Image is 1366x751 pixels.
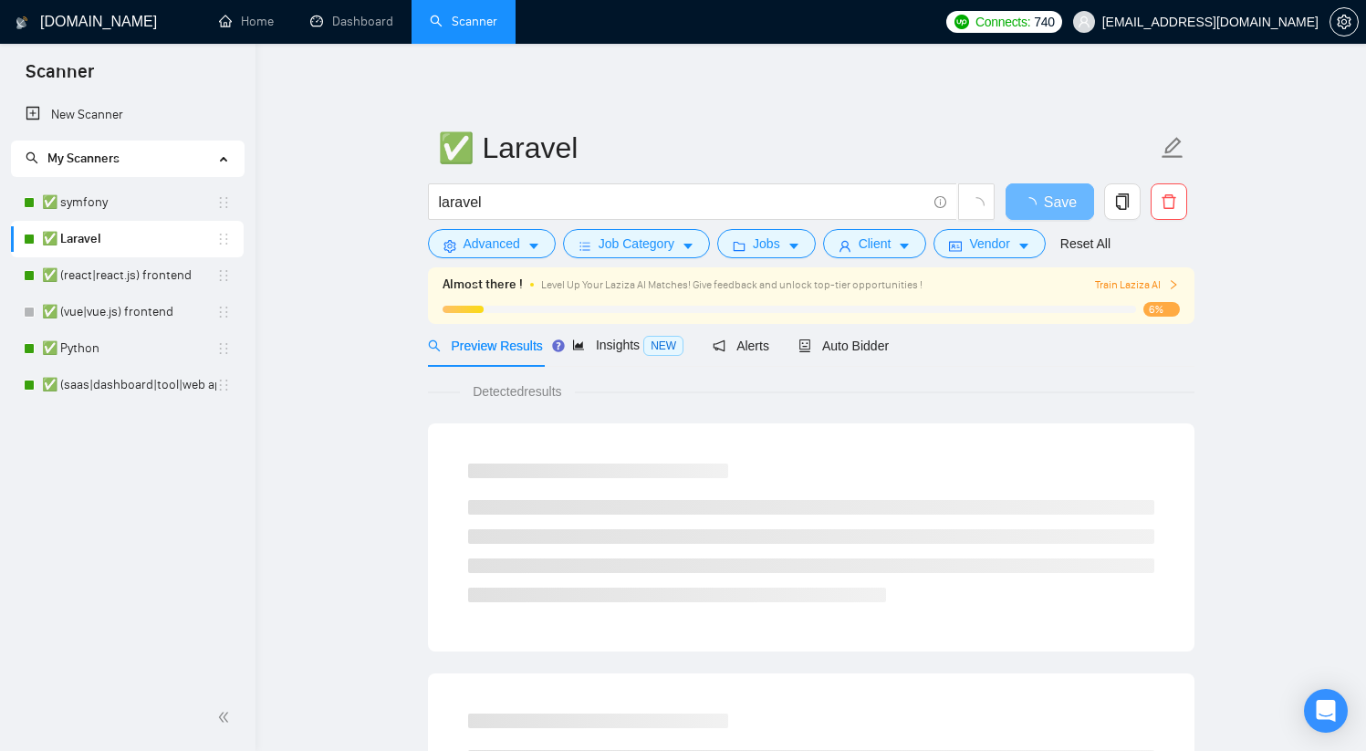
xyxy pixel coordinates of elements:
span: user [1078,16,1090,28]
li: ✅ (saas|dashboard|tool|web app|platform) ai developer [11,367,244,403]
span: Auto Bidder [798,339,889,353]
li: ✅ Python [11,330,244,367]
span: Level Up Your Laziza AI Matches! Give feedback and unlock top-tier opportunities ! [541,278,923,291]
span: user [839,239,851,253]
button: delete [1151,183,1187,220]
button: Train Laziza AI [1095,276,1179,294]
span: caret-down [898,239,911,253]
span: Connects: [975,12,1030,32]
span: search [428,339,441,352]
span: holder [216,305,231,319]
span: loading [1022,197,1044,212]
button: folderJobscaret-down [717,229,816,258]
span: NEW [643,336,683,356]
span: delete [1152,193,1186,210]
span: holder [216,232,231,246]
span: robot [798,339,811,352]
span: 6% [1143,302,1180,317]
span: bars [579,239,591,253]
button: settingAdvancedcaret-down [428,229,556,258]
span: notification [713,339,725,352]
div: Open Intercom Messenger [1304,689,1348,733]
a: ✅ Python [42,330,216,367]
span: My Scanners [26,151,120,166]
span: setting [1330,15,1358,29]
button: userClientcaret-down [823,229,927,258]
span: Client [859,234,892,254]
span: caret-down [787,239,800,253]
button: Save [1006,183,1094,220]
span: holder [216,268,231,283]
button: copy [1104,183,1141,220]
input: Search Freelance Jobs... [439,191,926,214]
a: homeHome [219,14,274,29]
a: New Scanner [26,97,229,133]
div: Tooltip anchor [550,338,567,354]
input: Scanner name... [438,125,1157,171]
span: My Scanners [47,151,120,166]
img: logo [16,8,28,37]
a: setting [1330,15,1359,29]
span: Almost there ! [443,275,523,295]
span: caret-down [682,239,694,253]
a: ✅ (react|react.js) frontend [42,257,216,294]
a: Reset All [1060,234,1111,254]
span: setting [443,239,456,253]
a: ✅ Laravel [42,221,216,257]
button: setting [1330,7,1359,37]
li: ✅ (react|react.js) frontend [11,257,244,294]
span: copy [1105,193,1140,210]
a: dashboardDashboard [310,14,393,29]
li: ✅ (vue|vue.js) frontend [11,294,244,330]
a: ✅ symfony [42,184,216,221]
span: caret-down [527,239,540,253]
span: Advanced [464,234,520,254]
a: searchScanner [430,14,497,29]
span: caret-down [1017,239,1030,253]
span: Save [1044,191,1077,214]
button: barsJob Categorycaret-down [563,229,710,258]
span: holder [216,378,231,392]
span: right [1168,279,1179,290]
span: loading [968,197,985,214]
span: Alerts [713,339,769,353]
li: ✅ symfony [11,184,244,221]
a: ✅ (saas|dashboard|tool|web app|platform) ai developer [42,367,216,403]
span: area-chart [572,339,585,351]
span: info-circle [934,196,946,208]
span: 740 [1034,12,1054,32]
img: upwork-logo.png [954,15,969,29]
span: idcard [949,239,962,253]
span: holder [216,341,231,356]
li: New Scanner [11,97,244,133]
button: idcardVendorcaret-down [933,229,1045,258]
span: search [26,151,38,164]
span: folder [733,239,746,253]
span: Insights [572,338,683,352]
span: Preview Results [428,339,543,353]
span: Scanner [11,58,109,97]
li: ✅ Laravel [11,221,244,257]
a: ✅ (vue|vue.js) frontend [42,294,216,330]
span: Job Category [599,234,674,254]
span: holder [216,195,231,210]
span: Vendor [969,234,1009,254]
span: Jobs [753,234,780,254]
span: edit [1161,136,1184,160]
span: Detected results [460,381,574,402]
span: double-left [217,708,235,726]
